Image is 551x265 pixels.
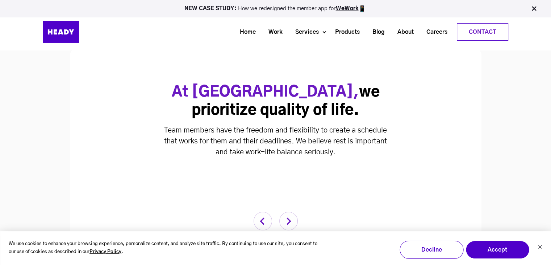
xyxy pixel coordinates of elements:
[172,85,359,99] span: At [GEOGRAPHIC_DATA],
[279,212,298,231] img: rightArrow
[359,5,366,12] img: app emoji
[538,244,542,252] button: Dismiss cookie banner
[171,83,381,119] div: we prioritize quality of life.
[164,127,387,156] span: Team members have the freedom and flexibility to create a schedule that works for them and their ...
[417,25,451,39] a: Careers
[9,240,322,257] p: We use cookies to enhance your browsing experience, personalize content, and analyze site traffic...
[89,248,121,256] a: Privacy Policy
[97,23,508,41] div: Navigation Menu
[363,25,388,39] a: Blog
[400,241,463,259] button: Decline
[43,21,79,43] img: Heady_Logo_Web-01 (1)
[259,25,286,39] a: Work
[184,6,238,11] strong: NEW CASE STUDY:
[326,25,363,39] a: Products
[466,241,529,259] button: Accept
[286,25,322,39] a: Services
[457,24,508,40] a: Contact
[254,212,272,231] img: leftArrow
[231,25,259,39] a: Home
[388,25,417,39] a: About
[3,5,548,12] p: How we redesigned the member app for
[336,6,359,11] a: WeWork
[530,5,538,12] img: Close Bar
